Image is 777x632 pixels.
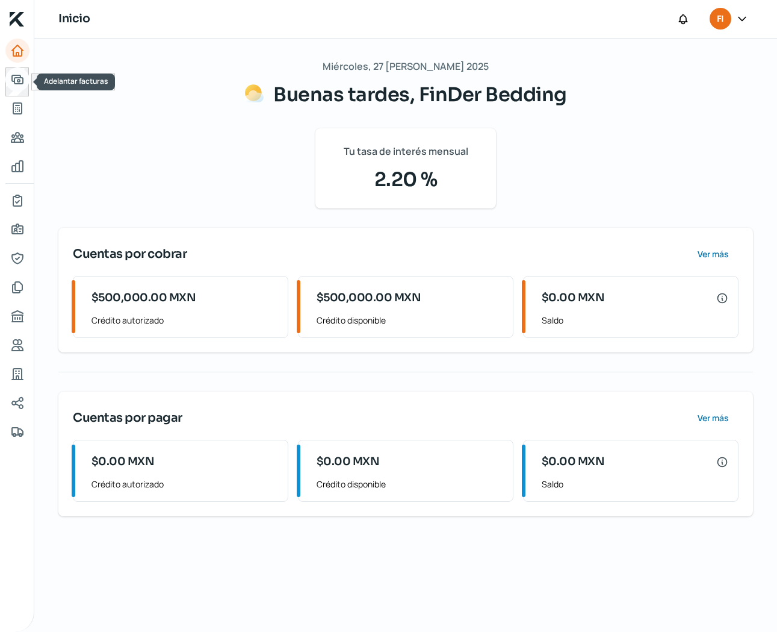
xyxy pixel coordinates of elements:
[91,290,196,306] span: $500,000.00 MXN
[698,250,729,258] span: Ver más
[44,76,108,86] span: Adelantar facturas
[5,362,29,386] a: Industria
[542,290,605,306] span: $0.00 MXN
[317,290,421,306] span: $500,000.00 MXN
[5,154,29,178] a: Mis finanzas
[687,406,738,430] button: Ver más
[5,246,29,271] a: Representantes
[542,477,728,492] span: Saldo
[542,313,728,328] span: Saldo
[323,58,489,75] span: Miércoles, 27 [PERSON_NAME] 2025
[317,477,503,492] span: Crédito disponible
[5,217,29,242] a: Información general
[5,304,29,328] a: Buró de crédito
[317,454,380,470] span: $0.00 MXN
[5,125,29,149] a: Pago a proveedores
[73,409,182,427] span: Cuentas por pagar
[5,420,29,444] a: Colateral
[5,275,29,299] a: Documentos
[244,84,264,103] img: Saludos
[273,83,567,107] span: Buenas tardes, FinDer Bedding
[58,10,90,28] h1: Inicio
[91,477,278,492] span: Crédito autorizado
[317,313,503,328] span: Crédito disponible
[698,414,729,422] span: Ver más
[5,189,29,213] a: Mi contrato
[717,12,723,27] span: FI
[5,96,29,120] a: Tus créditos
[5,67,29,92] a: Adelantar facturas
[542,454,605,470] span: $0.00 MXN
[91,313,278,328] span: Crédito autorizado
[5,391,29,415] a: Redes sociales
[5,333,29,357] a: Referencias
[73,245,187,263] span: Cuentas por cobrar
[330,165,481,194] span: 2.20 %
[91,454,155,470] span: $0.00 MXN
[344,143,468,160] span: Tu tasa de interés mensual
[687,242,738,266] button: Ver más
[5,39,29,63] a: Inicio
